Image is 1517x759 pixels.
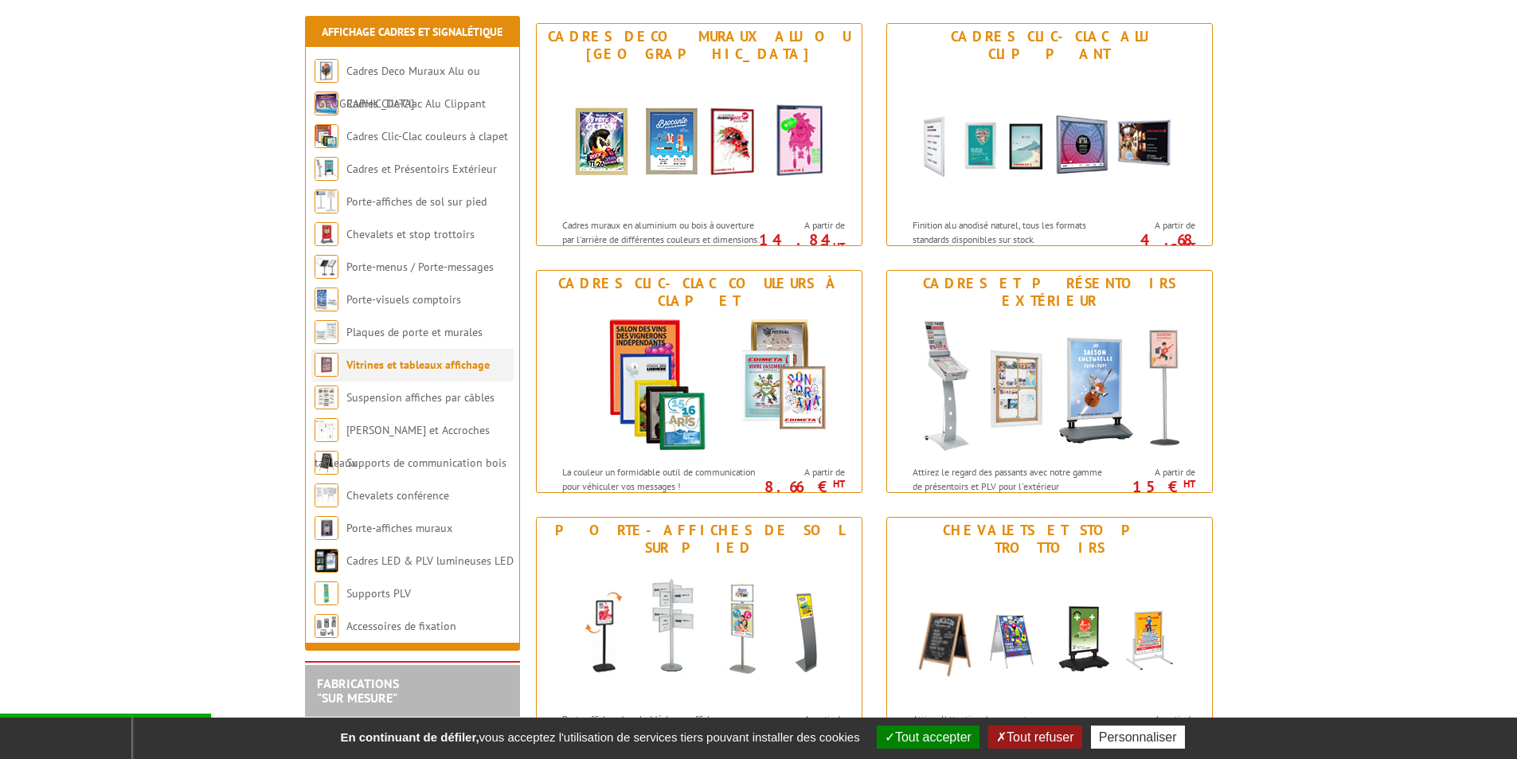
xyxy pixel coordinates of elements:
[315,483,338,507] img: Chevalets conférence
[902,67,1197,210] img: Cadres Clic-Clac Alu Clippant
[346,325,483,339] a: Plaques de porte et murales
[346,260,494,274] a: Porte-menus / Porte-messages
[1106,482,1195,491] p: 15 €
[315,124,338,148] img: Cadres Clic-Clac couleurs à clapet
[536,270,862,493] a: Cadres Clic-Clac couleurs à clapet Cadres Clic-Clac couleurs à clapet La couleur un formidable ou...
[913,712,1110,726] p: Attirez l’attention des passants par vos messages
[562,712,760,739] p: Porte-affiches de sol : Idéal pour afficher vos impressions A5, A4, A3, A2, A1 ou A0...
[833,240,845,253] sup: HT
[332,730,867,744] span: vous acceptez l'utilisation de services tiers pouvant installer des cookies
[536,23,862,246] a: Cadres Deco Muraux Alu ou [GEOGRAPHIC_DATA] Cadres Deco Muraux Alu ou Bois Cadres muraux en alumi...
[315,190,338,213] img: Porte-affiches de sol sur pied
[833,477,845,491] sup: HT
[562,465,760,492] p: La couleur un formidable outil de communication pour véhiculer vos messages !
[346,521,452,535] a: Porte-affiches muraux
[346,194,487,209] a: Porte-affiches de sol sur pied
[541,275,858,310] div: Cadres Clic-Clac couleurs à clapet
[891,522,1208,557] div: Chevalets et stop trottoirs
[346,488,449,503] a: Chevalets conférence
[541,522,858,557] div: Porte-affiches de sol sur pied
[315,581,338,605] img: Supports PLV
[346,390,495,405] a: Suspension affiches par câbles
[1114,713,1195,726] span: A partir de
[346,619,456,633] a: Accessoires de fixation
[346,96,486,111] a: Cadres Clic-Clac Alu Clippant
[756,235,845,254] p: 14.84 €
[886,270,1213,493] a: Cadres et Présentoirs Extérieur Cadres et Présentoirs Extérieur Attirez le regard des passants av...
[315,516,338,540] img: Porte-affiches muraux
[536,517,862,740] a: Porte-affiches de sol sur pied Porte-affiches de sol sur pied Porte-affiches de sol : Idéal pour ...
[315,64,480,111] a: Cadres Deco Muraux Alu ou [GEOGRAPHIC_DATA]
[315,423,490,470] a: [PERSON_NAME] et Accroches tableaux
[552,561,846,704] img: Porte-affiches de sol sur pied
[315,353,338,377] img: Vitrines et tableaux affichage
[346,129,508,143] a: Cadres Clic-Clac couleurs à clapet
[315,255,338,279] img: Porte-menus / Porte-messages
[764,466,845,479] span: A partir de
[764,219,845,232] span: A partir de
[346,227,475,241] a: Chevalets et stop trottoirs
[562,218,760,273] p: Cadres muraux en aluminium ou bois à ouverture par l'arrière de différentes couleurs et dimension...
[886,23,1213,246] a: Cadres Clic-Clac Alu Clippant Cadres Clic-Clac Alu Clippant Finition alu anodisé naturel, tous le...
[913,465,1110,492] p: Attirez le regard des passants avec notre gamme de présentoirs et PLV pour l'extérieur
[902,561,1197,704] img: Chevalets et stop trottoirs
[315,59,338,83] img: Cadres Deco Muraux Alu ou Bois
[346,162,497,176] a: Cadres et Présentoirs Extérieur
[902,314,1197,457] img: Cadres et Présentoirs Extérieur
[315,385,338,409] img: Suspension affiches par câbles
[346,358,490,372] a: Vitrines et tableaux affichage
[891,28,1208,63] div: Cadres Clic-Clac Alu Clippant
[315,320,338,344] img: Plaques de porte et murales
[315,222,338,246] img: Chevalets et stop trottoirs
[541,28,858,63] div: Cadres Deco Muraux Alu ou [GEOGRAPHIC_DATA]
[913,218,1110,245] p: Finition alu anodisé naturel, tous les formats standards disponibles sur stock.
[1091,726,1185,749] button: Personnaliser (fenêtre modale)
[1106,235,1195,254] p: 4.68 €
[317,675,399,706] a: FABRICATIONS"Sur Mesure"
[346,586,411,601] a: Supports PLV
[1183,477,1195,491] sup: HT
[552,314,846,457] img: Cadres Clic-Clac couleurs à clapet
[315,157,338,181] img: Cadres et Présentoirs Extérieur
[1183,240,1195,253] sup: HT
[552,67,846,210] img: Cadres Deco Muraux Alu ou Bois
[891,275,1208,310] div: Cadres et Présentoirs Extérieur
[756,482,845,491] p: 8.66 €
[340,730,479,744] strong: En continuant de défiler,
[1114,219,1195,232] span: A partir de
[346,292,461,307] a: Porte-visuels comptoirs
[988,726,1081,749] button: Tout refuser
[315,614,338,638] img: Accessoires de fixation
[346,554,514,568] a: Cadres LED & PLV lumineuses LED
[886,517,1213,740] a: Chevalets et stop trottoirs Chevalets et stop trottoirs Attirez l’attention des passants par vos ...
[322,25,502,39] a: Affichage Cadres et Signalétique
[1114,466,1195,479] span: A partir de
[764,713,845,726] span: A partir de
[315,549,338,573] img: Cadres LED & PLV lumineuses LED
[346,456,506,470] a: Supports de communication bois
[877,726,979,749] button: Tout accepter
[315,288,338,311] img: Porte-visuels comptoirs
[315,418,338,442] img: Cimaises et Accroches tableaux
